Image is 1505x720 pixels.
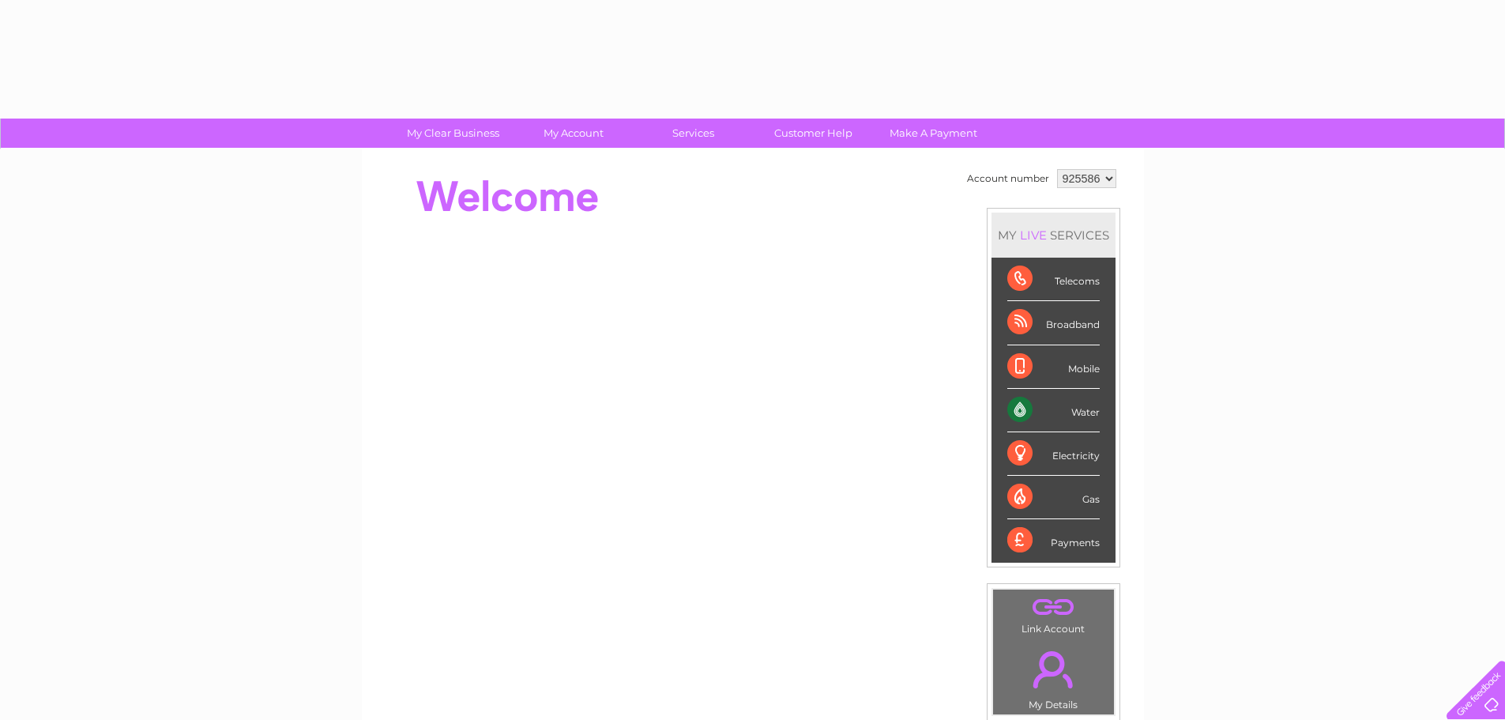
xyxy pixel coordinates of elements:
[997,642,1110,697] a: .
[1017,228,1050,243] div: LIVE
[1007,389,1100,432] div: Water
[1007,432,1100,476] div: Electricity
[1007,519,1100,562] div: Payments
[992,589,1115,639] td: Link Account
[963,165,1053,192] td: Account number
[1007,345,1100,389] div: Mobile
[992,638,1115,715] td: My Details
[997,594,1110,621] a: .
[868,119,999,148] a: Make A Payment
[1007,476,1100,519] div: Gas
[508,119,638,148] a: My Account
[1007,258,1100,301] div: Telecoms
[388,119,518,148] a: My Clear Business
[748,119,879,148] a: Customer Help
[628,119,758,148] a: Services
[991,213,1116,258] div: MY SERVICES
[1007,301,1100,345] div: Broadband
